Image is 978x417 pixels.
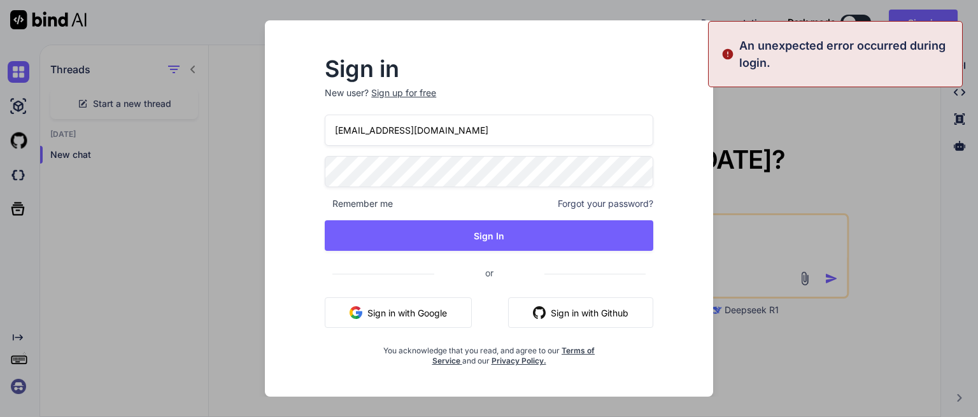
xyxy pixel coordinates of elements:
[379,338,599,366] div: You acknowledge that you read, and agree to our and our
[325,115,653,146] input: Login or Email
[325,59,653,79] h2: Sign in
[350,306,362,319] img: google
[325,297,472,328] button: Sign in with Google
[508,297,653,328] button: Sign in with Github
[325,197,393,210] span: Remember me
[558,197,653,210] span: Forgot your password?
[739,37,954,71] p: An unexpected error occurred during login.
[533,306,546,319] img: github
[325,87,653,115] p: New user?
[371,87,436,99] div: Sign up for free
[432,346,595,365] a: Terms of Service
[434,257,544,288] span: or
[721,37,734,71] img: alert
[325,220,653,251] button: Sign In
[492,356,546,365] a: Privacy Policy.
